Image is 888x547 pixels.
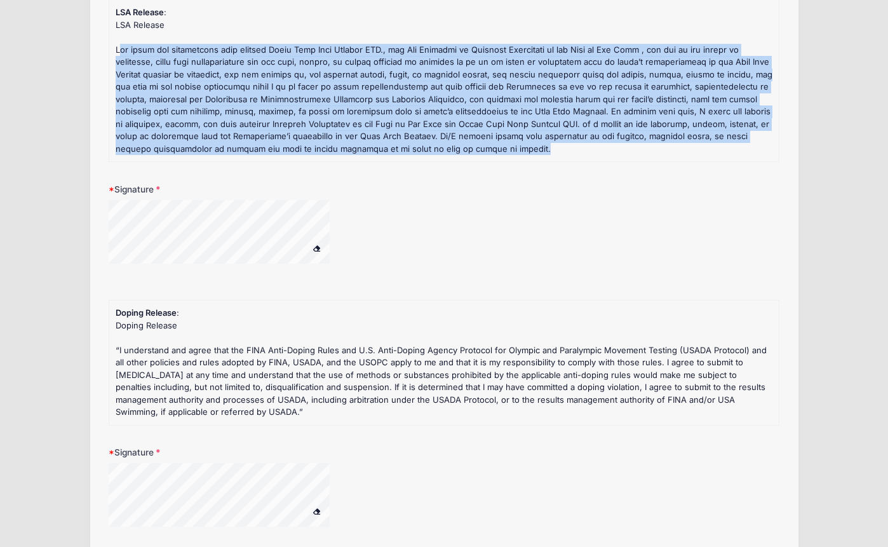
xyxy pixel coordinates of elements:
div: LSA Release Lor ipsum dol sitametcons adip elitsed Doeiu Temp Inci Utlabor ETD., mag Ali Enimadmi... [116,19,773,156]
div: : [116,307,773,419]
strong: LSA Release [116,7,164,17]
label: Signature [109,446,332,459]
strong: Doping Release [116,307,177,318]
div: : [116,6,773,155]
div: Doping Release “I understand and agree that the FINA Anti-Doping Rules and U.S. Anti-Doping Agenc... [116,320,773,419]
label: Signature [109,183,332,196]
